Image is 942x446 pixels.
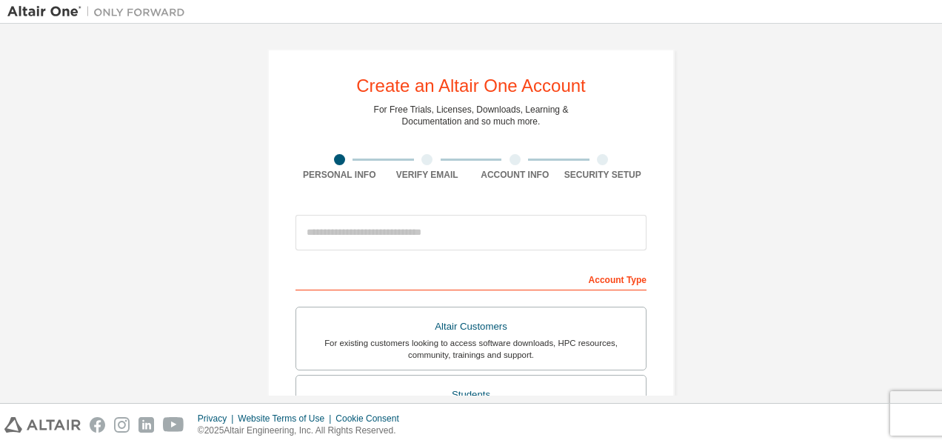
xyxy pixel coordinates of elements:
img: instagram.svg [114,417,130,433]
img: facebook.svg [90,417,105,433]
img: altair_logo.svg [4,417,81,433]
img: linkedin.svg [138,417,154,433]
div: Account Info [471,169,559,181]
div: Verify Email [384,169,472,181]
img: youtube.svg [163,417,184,433]
img: Altair One [7,4,193,19]
div: For Free Trials, Licenses, Downloads, Learning & Documentation and so much more. [374,104,569,127]
div: Create an Altair One Account [356,77,586,95]
div: Cookie Consent [335,413,407,425]
div: Students [305,385,637,405]
div: For existing customers looking to access software downloads, HPC resources, community, trainings ... [305,337,637,361]
div: Website Terms of Use [238,413,335,425]
div: Account Type [295,267,647,290]
p: © 2025 Altair Engineering, Inc. All Rights Reserved. [198,425,408,437]
div: Privacy [198,413,238,425]
div: Altair Customers [305,316,637,337]
div: Personal Info [295,169,384,181]
div: Security Setup [559,169,647,181]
